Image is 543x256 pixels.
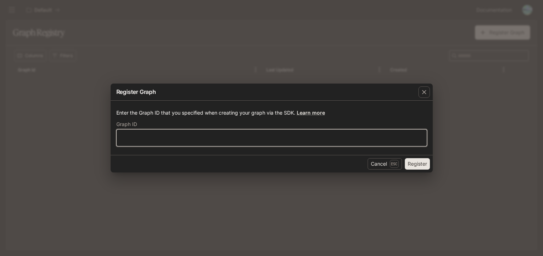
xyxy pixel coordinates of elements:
[116,87,156,96] p: Register Graph
[405,158,430,170] button: Register
[390,160,399,168] p: Esc
[297,110,325,116] a: Learn more
[116,109,427,116] p: Enter the Graph ID that you specified when creating your graph via the SDK.
[368,158,402,170] button: CancelEsc
[116,122,137,127] p: Graph ID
